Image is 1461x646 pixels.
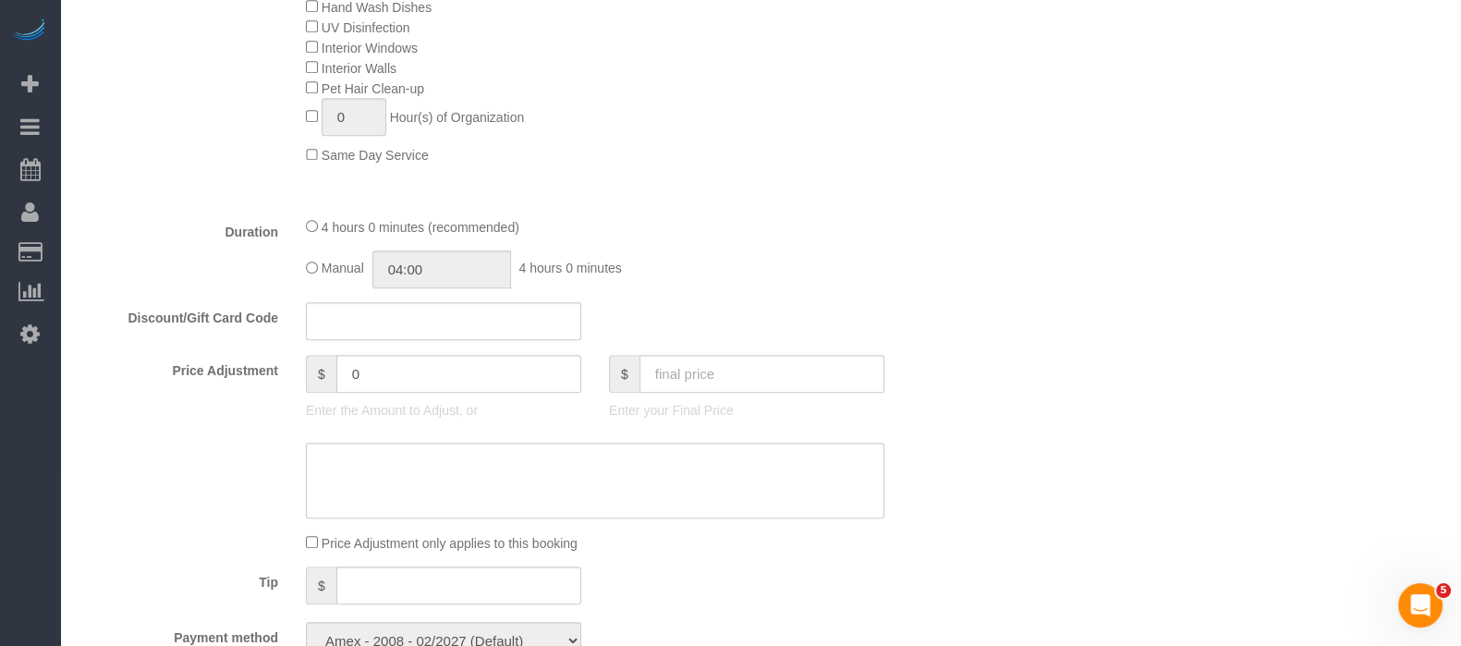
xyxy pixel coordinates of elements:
[65,355,292,380] label: Price Adjustment
[11,18,48,44] img: Automaid Logo
[609,401,884,420] p: Enter your Final Price
[65,216,292,241] label: Duration
[306,567,336,604] span: $
[306,401,581,420] p: Enter the Amount to Adjust, or
[1398,583,1443,628] iframe: Intercom live chat
[609,355,639,393] span: $
[322,148,429,163] span: Same Day Service
[639,355,884,393] input: final price
[65,567,292,591] label: Tip
[322,81,424,96] span: Pet Hair Clean-up
[322,61,396,76] span: Interior Walls
[322,220,519,235] span: 4 hours 0 minutes (recommended)
[322,262,364,276] span: Manual
[518,262,621,276] span: 4 hours 0 minutes
[322,41,418,55] span: Interior Windows
[1436,583,1451,598] span: 5
[322,20,410,35] span: UV Disinfection
[322,536,578,551] span: Price Adjustment only applies to this booking
[306,355,336,393] span: $
[390,110,525,125] span: Hour(s) of Organization
[65,302,292,327] label: Discount/Gift Card Code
